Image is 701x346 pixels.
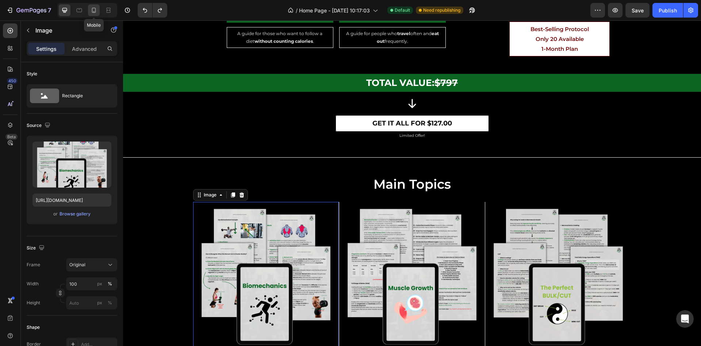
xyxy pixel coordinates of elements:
div: Size [27,243,46,253]
input: https://example.com/image.jpg [32,193,111,207]
button: % [95,298,104,307]
div: Source [27,121,52,131]
div: Rectangle [62,87,107,104]
button: px [106,298,114,307]
button: Browse gallery [59,210,91,218]
s: $797 [311,57,335,68]
img: gempages_558712889062458270-06c21689-ef33-42da-a453-7b27a76c9fe1.png [216,181,362,327]
div: Publish [659,7,677,14]
input: px% [66,296,117,309]
div: Browse gallery [60,211,91,217]
span: Save [632,7,644,14]
p: Limited Offer! [71,112,507,119]
label: Height [27,300,40,306]
div: px [97,281,102,287]
p: Image [35,26,97,35]
p: 7 [48,6,51,15]
span: Need republishing [423,7,460,14]
span: Default [395,7,410,14]
div: Image [79,171,95,178]
button: Original [66,258,117,271]
input: px% [66,277,117,290]
a: get IT ALL FOR $127.00 [212,95,366,111]
div: px [97,300,102,306]
div: 450 [7,78,18,84]
button: % [95,279,104,288]
img: preview-image [32,142,111,188]
p: Settings [36,45,57,53]
span: Original [69,262,85,268]
button: 7 [3,3,54,18]
span: Home Page - [DATE] 10:17:03 [299,7,370,14]
div: % [108,300,112,306]
img: gempages_558712889062458270-ef9f6e18-2a5f-471a-ac1e-a9e3b7c88dc3.png [70,181,216,327]
div: % [108,281,112,287]
div: Beta [5,134,18,140]
p: Total Value: [1,54,577,71]
span: or [53,210,58,218]
button: px [106,279,114,288]
label: Frame [27,262,40,268]
img: gempages_558712889062458270-f6f55564-656a-4931-a4b5-0904bd1b4b71.png [362,181,508,328]
div: Shape [27,324,40,331]
p: Advanced [72,45,97,53]
span: / [296,7,298,14]
iframe: Design area [123,20,701,346]
p: 1-month plan [389,23,484,33]
button: Publish [652,3,683,18]
div: Style [27,71,37,77]
div: Undo/Redo [138,3,167,18]
div: Open Intercom Messenger [676,310,694,328]
h2: main topics [70,155,508,173]
p: get IT ALL FOR $127.00 [249,97,329,109]
label: Width [27,281,39,287]
button: Save [625,3,650,18]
